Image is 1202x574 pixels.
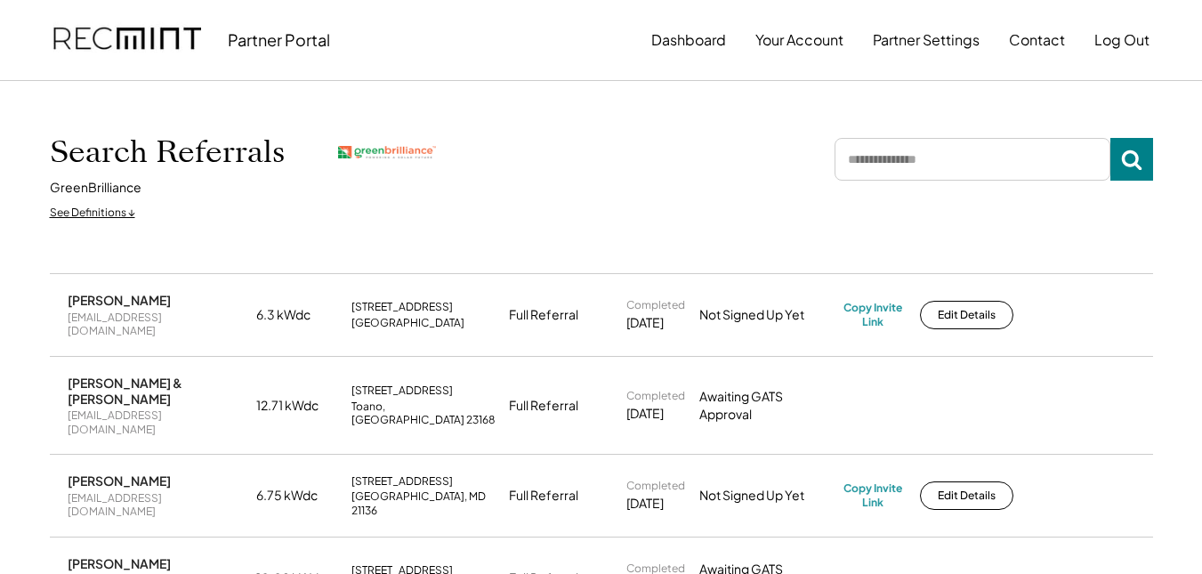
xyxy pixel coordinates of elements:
div: [GEOGRAPHIC_DATA], MD 21136 [351,489,498,517]
button: Contact [1009,22,1065,58]
div: [EMAIL_ADDRESS][DOMAIN_NAME] [68,491,246,519]
img: tab_domain_overview_orange.svg [48,103,62,117]
div: 6.3 kWdc [256,306,341,324]
div: Not Signed Up Yet [699,487,833,505]
div: Full Referral [509,306,578,324]
div: 6.75 kWdc [256,487,341,505]
div: [EMAIL_ADDRESS][DOMAIN_NAME] [68,408,246,436]
div: [PERSON_NAME] [68,473,171,489]
div: v 4.0.25 [50,28,87,43]
div: Awaiting GATS Approval [699,388,833,423]
div: Completed [626,298,685,312]
div: [EMAIL_ADDRESS][DOMAIN_NAME] [68,311,246,338]
div: Copy Invite Link [843,481,902,509]
div: [DATE] [626,314,664,332]
img: website_grey.svg [28,46,43,61]
div: [PERSON_NAME] [68,292,171,308]
button: Partner Settings [873,22,980,58]
div: Full Referral [509,397,578,415]
div: 12.71 kWdc [256,397,341,415]
div: GreenBrilliance [50,179,141,197]
div: Completed [626,479,685,493]
button: Edit Details [920,301,1013,329]
button: Dashboard [651,22,726,58]
div: [GEOGRAPHIC_DATA] [351,316,464,330]
div: Copy Invite Link [843,301,902,328]
img: logo_orange.svg [28,28,43,43]
div: [DATE] [626,495,664,513]
img: tab_keywords_by_traffic_grey.svg [177,103,191,117]
div: [PERSON_NAME] [68,555,171,571]
div: [PERSON_NAME] & [PERSON_NAME] [68,375,246,407]
div: See Definitions ↓ [50,206,135,221]
div: Partner Portal [228,29,330,50]
h1: Search Referrals [50,133,285,171]
div: Domain Overview [68,105,159,117]
div: Not Signed Up Yet [699,306,833,324]
div: [DATE] [626,405,664,423]
div: [STREET_ADDRESS] [351,300,453,314]
button: Your Account [755,22,843,58]
div: Full Referral [509,487,578,505]
button: Log Out [1094,22,1150,58]
div: Toano, [GEOGRAPHIC_DATA] 23168 [351,400,498,427]
div: [STREET_ADDRESS] [351,384,453,398]
div: Domain: [DOMAIN_NAME] [46,46,196,61]
div: Keywords by Traffic [197,105,300,117]
img: greenbrilliance.png [338,146,436,159]
button: Edit Details [920,481,1013,510]
div: Completed [626,389,685,403]
img: recmint-logotype%403x.png [53,10,201,70]
div: [STREET_ADDRESS] [351,474,453,489]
